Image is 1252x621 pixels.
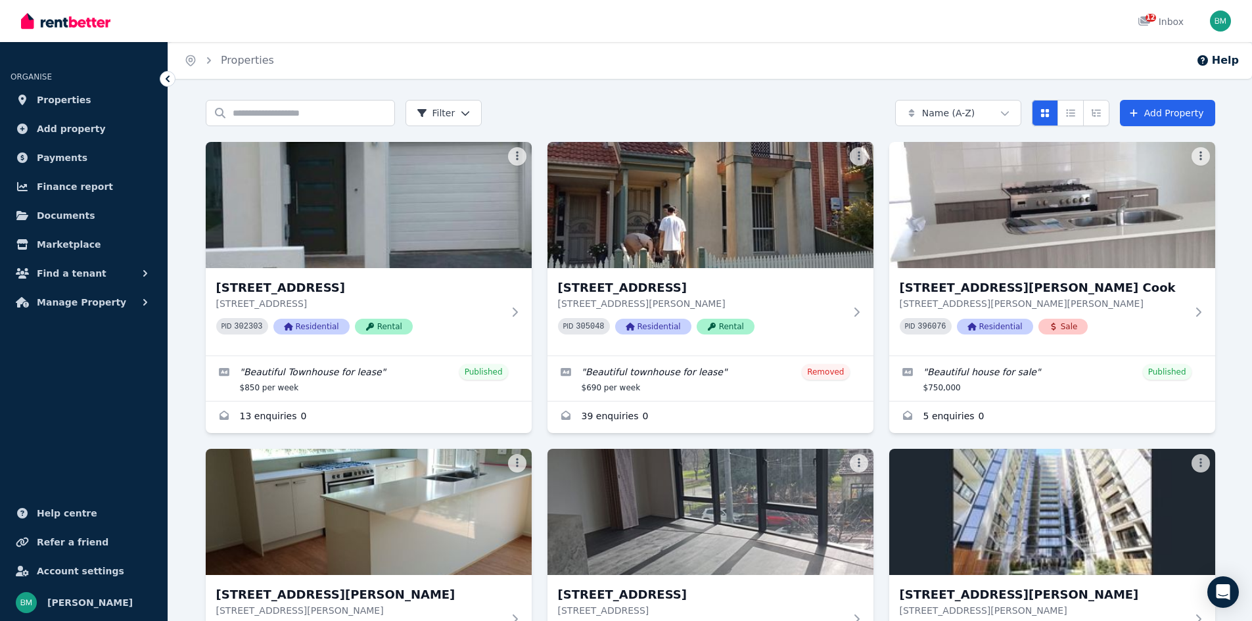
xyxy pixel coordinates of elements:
[216,297,503,310] p: [STREET_ADDRESS]
[1192,454,1210,472] button: More options
[1207,576,1239,608] div: Open Intercom Messenger
[900,297,1186,310] p: [STREET_ADDRESS][PERSON_NAME][PERSON_NAME]
[37,294,126,310] span: Manage Property
[850,454,868,472] button: More options
[11,116,157,142] a: Add property
[11,173,157,200] a: Finance report
[11,260,157,287] button: Find a tenant
[273,319,350,334] span: Residential
[905,323,916,330] small: PID
[234,322,262,331] code: 302303
[922,106,975,120] span: Name (A-Z)
[37,563,124,579] span: Account settings
[37,505,97,521] span: Help centre
[1032,100,1058,126] button: Card view
[850,147,868,166] button: More options
[206,449,532,575] img: 65 Waterways Blvd, Williams Landing
[216,604,503,617] p: [STREET_ADDRESS][PERSON_NAME]
[47,595,133,610] span: [PERSON_NAME]
[889,449,1215,575] img: 308/10 Daly Street, South Yarra
[889,142,1215,268] img: 17 Hutchence Dr, Point Cook
[1083,100,1109,126] button: Expanded list view
[547,142,873,268] img: 15/73 Spring Street, Preston
[37,265,106,281] span: Find a tenant
[1210,11,1231,32] img: Brendan Meng
[206,356,532,401] a: Edit listing: Beautiful Townhouse for lease
[11,87,157,113] a: Properties
[563,323,574,330] small: PID
[221,54,274,66] a: Properties
[1120,100,1215,126] a: Add Property
[11,289,157,315] button: Manage Property
[900,586,1186,604] h3: [STREET_ADDRESS][PERSON_NAME]
[406,100,482,126] button: Filter
[206,142,532,356] a: 7 Glossop Lane, Ivanhoe[STREET_ADDRESS][STREET_ADDRESS]PID 302303ResidentialRental
[508,454,526,472] button: More options
[895,100,1021,126] button: Name (A-Z)
[697,319,754,334] span: Rental
[37,208,95,223] span: Documents
[547,449,873,575] img: 207/601 Saint Kilda Road, Melbourne
[21,11,110,31] img: RentBetter
[900,604,1186,617] p: [STREET_ADDRESS][PERSON_NAME]
[37,237,101,252] span: Marketplace
[216,586,503,604] h3: [STREET_ADDRESS][PERSON_NAME]
[508,147,526,166] button: More options
[37,92,91,108] span: Properties
[417,106,455,120] span: Filter
[221,323,232,330] small: PID
[216,279,503,297] h3: [STREET_ADDRESS]
[11,72,52,81] span: ORGANISE
[1138,15,1184,28] div: Inbox
[1032,100,1109,126] div: View options
[917,322,946,331] code: 396076
[37,179,113,195] span: Finance report
[206,402,532,433] a: Enquiries for 7 Glossop Lane, Ivanhoe
[547,402,873,433] a: Enquiries for 15/73 Spring Street, Preston
[889,402,1215,433] a: Enquiries for 17 Hutchence Dr, Point Cook
[1038,319,1088,334] span: Sale
[547,356,873,401] a: Edit listing: Beautiful townhouse for lease
[900,279,1186,297] h3: [STREET_ADDRESS][PERSON_NAME] Cook
[37,534,108,550] span: Refer a friend
[206,142,532,268] img: 7 Glossop Lane, Ivanhoe
[1146,14,1156,22] span: 12
[168,42,290,79] nav: Breadcrumb
[889,356,1215,401] a: Edit listing: Beautiful house for sale
[355,319,413,334] span: Rental
[11,231,157,258] a: Marketplace
[11,529,157,555] a: Refer a friend
[558,586,845,604] h3: [STREET_ADDRESS]
[547,142,873,356] a: 15/73 Spring Street, Preston[STREET_ADDRESS][STREET_ADDRESS][PERSON_NAME]PID 305048ResidentialRental
[558,604,845,617] p: [STREET_ADDRESS]
[1057,100,1084,126] button: Compact list view
[957,319,1033,334] span: Residential
[558,297,845,310] p: [STREET_ADDRESS][PERSON_NAME]
[11,145,157,171] a: Payments
[889,142,1215,356] a: 17 Hutchence Dr, Point Cook[STREET_ADDRESS][PERSON_NAME] Cook[STREET_ADDRESS][PERSON_NAME][PERSON...
[576,322,604,331] code: 305048
[615,319,691,334] span: Residential
[1192,147,1210,166] button: More options
[1196,53,1239,68] button: Help
[16,592,37,613] img: Brendan Meng
[11,500,157,526] a: Help centre
[11,202,157,229] a: Documents
[37,150,87,166] span: Payments
[11,558,157,584] a: Account settings
[37,121,106,137] span: Add property
[558,279,845,297] h3: [STREET_ADDRESS]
